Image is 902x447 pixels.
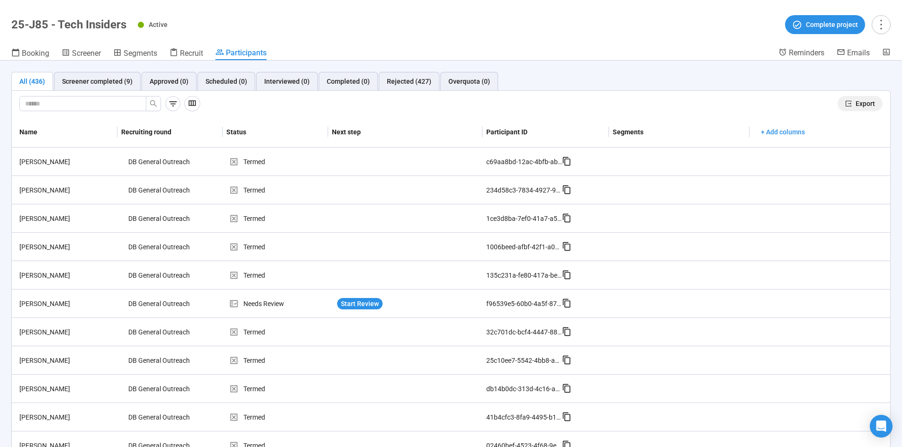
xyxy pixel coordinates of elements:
[62,48,101,60] a: Screener
[125,181,196,199] div: DB General Outreach
[125,323,196,341] div: DB General Outreach
[229,355,333,366] div: Termed
[838,96,883,111] button: exportExport
[387,76,431,87] div: Rejected (427)
[341,298,379,309] span: Start Review
[223,117,328,148] th: Status
[229,327,333,337] div: Termed
[16,384,125,394] div: [PERSON_NAME]
[486,355,562,366] div: 25c10ee7-5542-4bb8-ae35-383adb11e8f0
[124,49,157,58] span: Segments
[16,157,125,167] div: [PERSON_NAME]
[482,117,609,148] th: Participant ID
[125,380,196,398] div: DB General Outreach
[229,185,333,195] div: Termed
[72,49,101,58] span: Screener
[125,295,196,313] div: DB General Outreach
[806,19,858,30] span: Complete project
[229,242,333,252] div: Termed
[875,18,887,31] span: more
[11,48,49,60] a: Booking
[226,48,267,57] span: Participants
[328,117,482,148] th: Next step
[11,18,126,31] h1: 25-J85 - Tech Insiders
[856,98,875,109] span: Export
[229,213,333,224] div: Termed
[229,270,333,280] div: Termed
[150,100,157,107] span: search
[486,412,562,422] div: 41b4cfc3-8fa9-4495-b1ce-b4c4f29c426a
[149,21,168,28] span: Active
[486,157,562,167] div: c69aa8bd-12ac-4bfb-ab78-6ce43cbdd640
[19,76,45,87] div: All (436)
[125,153,196,171] div: DB General Outreach
[16,270,125,280] div: [PERSON_NAME]
[170,48,203,60] a: Recruit
[16,412,125,422] div: [PERSON_NAME]
[870,415,893,438] div: Open Intercom Messenger
[215,48,267,60] a: Participants
[486,298,562,309] div: f96539e5-60b0-4a5f-874b-873b81b6c8f9
[229,157,333,167] div: Termed
[753,124,813,140] button: + Add columns
[337,298,383,309] button: Start Review
[16,355,125,366] div: [PERSON_NAME]
[486,185,562,195] div: 234d58c3-7834-4927-9eef-d25872210e14
[16,327,125,337] div: [PERSON_NAME]
[125,238,196,256] div: DB General Outreach
[486,242,562,252] div: 1006beed-afbf-42f1-a080-2cec2d973b03
[125,351,196,369] div: DB General Outreach
[150,76,188,87] div: Approved (0)
[486,270,562,280] div: 135c231a-fe80-417a-bead-143982e790ef
[845,100,852,107] span: export
[180,49,203,58] span: Recruit
[448,76,490,87] div: Overquota (0)
[837,48,870,59] a: Emails
[125,210,196,228] div: DB General Outreach
[486,213,562,224] div: 1ce3d8ba-7ef0-41a7-a5ef-7780ebdb56d1
[62,76,133,87] div: Screener completed (9)
[113,48,157,60] a: Segments
[125,408,196,426] div: DB General Outreach
[486,384,562,394] div: db14b0dc-313d-4c16-a788-3ee6ff3fa2a8
[16,185,125,195] div: [PERSON_NAME]
[872,15,891,34] button: more
[117,117,223,148] th: Recruiting round
[229,384,333,394] div: Termed
[205,76,247,87] div: Scheduled (0)
[229,298,333,309] div: Needs Review
[16,298,125,309] div: [PERSON_NAME]
[16,242,125,252] div: [PERSON_NAME]
[264,76,310,87] div: Interviewed (0)
[486,327,562,337] div: 32c701dc-bcf4-4447-8813-977eb7eac09d
[146,96,161,111] button: search
[609,117,750,148] th: Segments
[761,127,805,137] span: + Add columns
[847,48,870,57] span: Emails
[229,412,333,422] div: Termed
[125,266,196,284] div: DB General Outreach
[789,48,824,57] span: Reminders
[22,49,49,58] span: Booking
[327,76,370,87] div: Completed (0)
[16,213,125,224] div: [PERSON_NAME]
[785,15,865,34] button: Complete project
[778,48,824,59] a: Reminders
[12,117,117,148] th: Name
